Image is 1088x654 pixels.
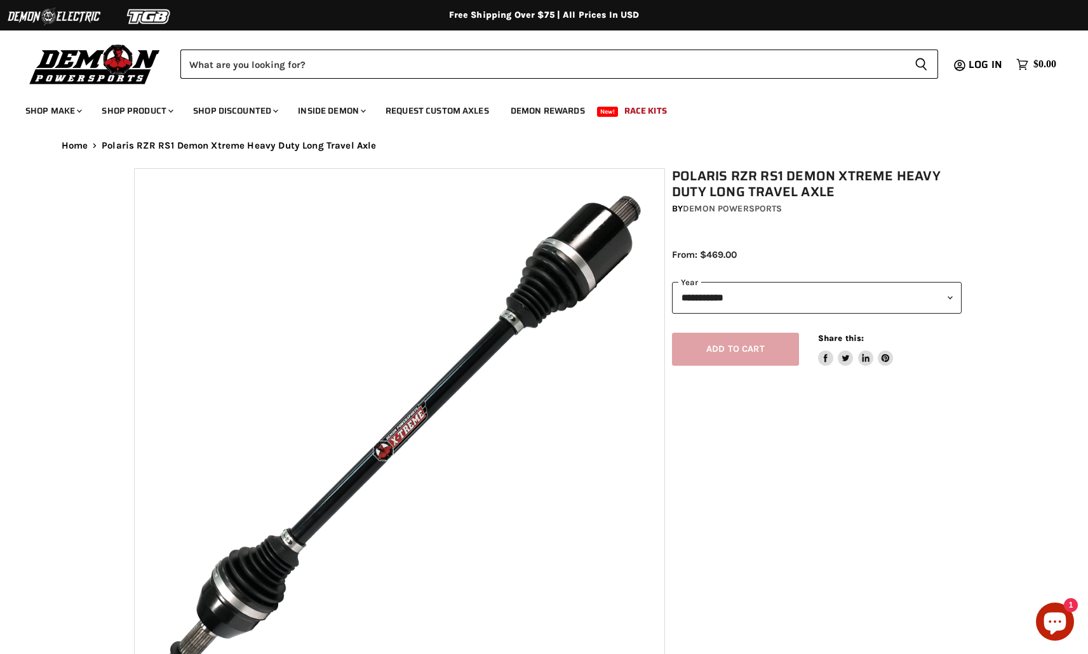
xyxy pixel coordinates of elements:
span: $0.00 [1033,58,1056,70]
div: by [672,202,962,216]
a: $0.00 [1010,55,1063,74]
select: year [672,282,962,313]
h1: Polaris RZR RS1 Demon Xtreme Heavy Duty Long Travel Axle [672,168,962,200]
span: Log in [969,57,1002,72]
input: Search [180,50,904,79]
span: Polaris RZR RS1 Demon Xtreme Heavy Duty Long Travel Axle [102,140,376,151]
img: Demon Electric Logo 2 [6,4,102,29]
inbox-online-store-chat: Shopify online store chat [1032,603,1078,644]
nav: Breadcrumbs [36,140,1052,151]
a: Shop Make [16,98,90,124]
img: Demon Powersports [25,41,165,86]
a: Request Custom Axles [376,98,499,124]
a: Inside Demon [288,98,373,124]
a: Race Kits [615,98,676,124]
ul: Main menu [16,93,1053,124]
aside: Share this: [818,333,894,366]
span: From: $469.00 [672,249,737,260]
img: TGB Logo 2 [102,4,197,29]
span: Share this: [818,333,864,343]
form: Product [180,50,938,79]
a: Home [62,140,88,151]
a: Shop Product [92,98,181,124]
a: Demon Rewards [501,98,594,124]
a: Shop Discounted [184,98,286,124]
a: Log in [963,59,1010,70]
a: Demon Powersports [683,203,782,214]
button: Search [904,50,938,79]
div: Free Shipping Over $75 | All Prices In USD [36,10,1052,21]
span: New! [597,107,619,117]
